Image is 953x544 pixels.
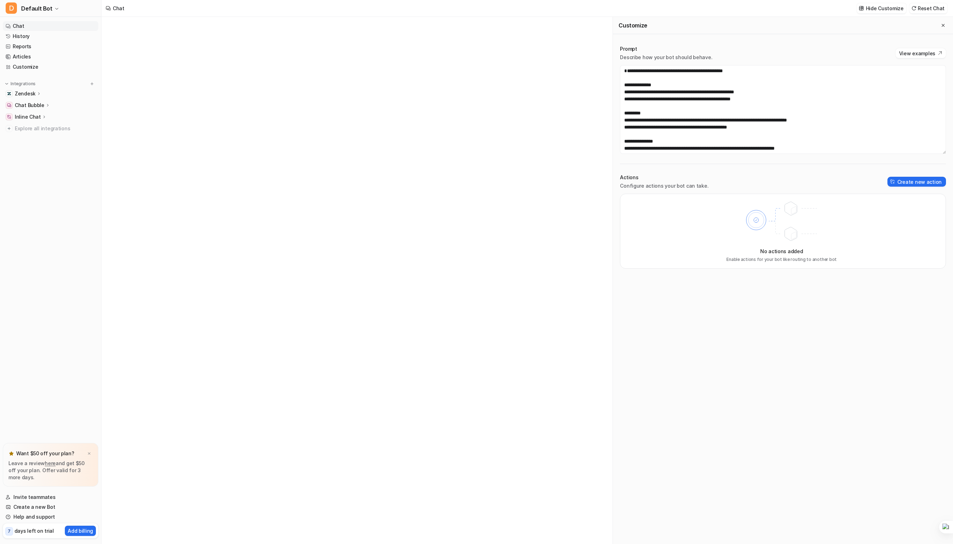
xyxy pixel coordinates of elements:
button: Reset Chat [909,3,947,13]
p: Integrations [11,81,36,87]
div: Chat [113,5,124,12]
img: Chat Bubble [7,103,11,107]
span: D [6,2,17,14]
p: days left on trial [14,527,54,534]
a: Reports [3,42,98,51]
a: Articles [3,52,98,62]
a: History [3,31,98,41]
img: customize [859,6,864,11]
a: Create a new Bot [3,502,98,512]
button: Create new action [887,177,946,187]
p: Want $50 off your plan? [16,450,74,457]
p: Enable actions for your bot like routing to another bot [726,256,837,263]
button: Add billing [65,526,96,536]
img: Inline Chat [7,115,11,119]
a: here [45,460,56,466]
img: x [87,451,91,456]
p: Leave a review and get $50 off your plan. Offer valid for 3 more days. [8,460,93,481]
p: Zendesk [15,90,36,97]
span: Default Bot [21,4,53,13]
h2: Customize [619,22,647,29]
p: Prompt [620,45,712,52]
img: expand menu [4,81,9,86]
p: Configure actions your bot can take. [620,182,708,189]
button: Integrations [3,80,38,87]
button: Close flyout [939,21,947,30]
span: Explore all integrations [15,123,96,134]
button: View examples [896,48,946,58]
img: create-action-icon.svg [890,179,895,184]
img: Zendesk [7,92,11,96]
img: star [8,451,14,456]
img: reset [911,6,916,11]
p: 7 [8,528,11,534]
a: Invite teammates [3,492,98,502]
img: menu_add.svg [90,81,94,86]
p: No actions added [760,248,803,255]
p: Chat Bubble [15,102,44,109]
p: Describe how your bot should behave. [620,54,712,61]
p: Hide Customize [866,5,904,12]
a: Explore all integrations [3,124,98,133]
a: Chat [3,21,98,31]
p: Inline Chat [15,113,41,120]
p: Actions [620,174,708,181]
a: Customize [3,62,98,72]
p: Add billing [68,527,93,534]
img: explore all integrations [6,125,13,132]
a: Help and support [3,512,98,522]
button: Hide Customize [857,3,906,13]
